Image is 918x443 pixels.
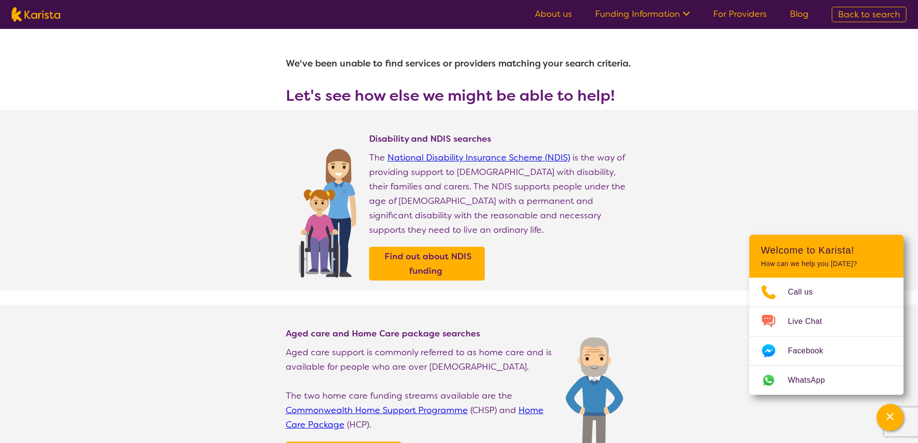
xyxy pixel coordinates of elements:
button: Channel Menu [877,404,904,431]
span: Live Chat [788,314,834,329]
p: The two home care funding streams available are the (CHSP) and (HCP). [286,389,556,432]
b: Find out about NDIS funding [385,251,472,277]
a: National Disability Insurance Scheme (NDIS) [387,152,570,163]
span: WhatsApp [788,373,837,388]
span: Call us [788,285,825,299]
a: About us [535,8,572,20]
div: Channel Menu [749,235,904,395]
a: Find out about NDIS funding [372,249,482,278]
a: For Providers [713,8,767,20]
h2: Welcome to Karista! [761,244,892,256]
h3: Let's see how else we might be able to help! [286,87,633,104]
a: Commonwealth Home Support Programme [286,404,468,416]
span: Back to search [838,9,900,20]
span: Facebook [788,344,835,358]
img: Find NDIS and Disability services and providers [295,143,359,278]
a: Funding Information [595,8,690,20]
h4: Aged care and Home Care package searches [286,328,556,339]
a: Blog [790,8,809,20]
p: How can we help you [DATE]? [761,260,892,268]
a: Web link opens in a new tab. [749,366,904,395]
a: Back to search [832,7,906,22]
ul: Choose channel [749,278,904,395]
p: Aged care support is commonly referred to as home care and is available for people who are over [... [286,345,556,374]
h4: Disability and NDIS searches [369,133,633,145]
img: Karista logo [12,7,60,22]
h1: We've been unable to find services or providers matching your search criteria. [286,52,633,75]
p: The is the way of providing support to [DEMOGRAPHIC_DATA] with disability, their families and car... [369,150,633,237]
